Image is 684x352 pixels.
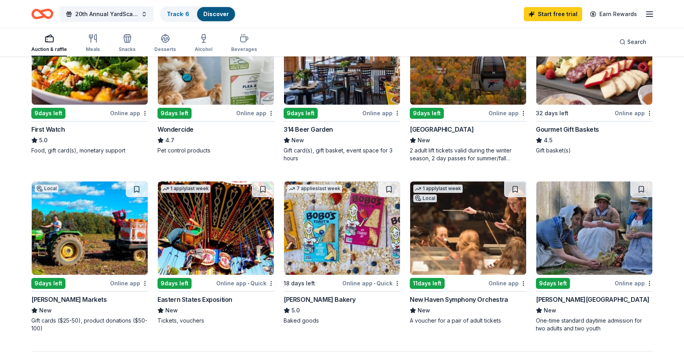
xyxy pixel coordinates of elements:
[157,295,232,304] div: Eastern States Exposition
[536,181,652,275] img: Image for Coggeshall Farm Museum
[31,46,67,53] div: Auction & raffle
[410,108,444,119] div: 9 days left
[203,11,229,17] a: Discover
[248,280,249,287] span: •
[418,306,430,315] span: New
[158,11,274,105] img: Image for Wondercide
[536,147,653,154] div: Gift basket(s)
[410,317,527,325] div: A voucher for a pair of adult tickets
[32,11,148,105] img: Image for First Watch
[86,46,100,53] div: Meals
[32,181,148,275] img: Image for LaBonne's Markets
[284,181,400,275] img: Image for Bobo's Bakery
[110,108,148,118] div: Online app
[291,306,300,315] span: 5.0
[585,7,642,21] a: Earn Rewards
[60,6,154,22] button: 20th Annual YardScapes Quad-Am Golf Classic
[536,109,568,118] div: 32 days left
[536,278,570,289] div: 9 days left
[287,185,342,193] div: 7 applies last week
[154,31,176,56] button: Desserts
[291,136,304,145] span: New
[410,11,527,162] a: Image for Loon Mountain Resort9days leftOnline app[GEOGRAPHIC_DATA]New2 adult lift tickets valid ...
[413,185,463,193] div: 1 apply last week
[544,136,552,145] span: 4.5
[524,7,582,21] a: Start free trial
[284,125,333,134] div: 314 Beer Garden
[31,317,148,332] div: Gift cards ($25-50), product donations ($50-100)
[31,11,148,154] a: Image for First Watch9days leftOnline appFirst Watch5.0Food, gift card(s), monetary support
[362,108,400,118] div: Online app
[195,31,212,56] button: Alcohol
[157,11,274,154] a: Image for Wondercide5 applieslast week9days leftOnline appWondercide4.7Pet control products
[165,306,178,315] span: New
[110,278,148,288] div: Online app
[489,108,527,118] div: Online app
[615,108,653,118] div: Online app
[613,34,653,50] button: Search
[216,278,274,288] div: Online app Quick
[410,125,474,134] div: [GEOGRAPHIC_DATA]
[119,31,136,56] button: Snacks
[536,295,650,304] div: [PERSON_NAME][GEOGRAPHIC_DATA]
[157,181,274,325] a: Image for Eastern States Exposition1 applylast week9days leftOnline app•QuickEastern States Expos...
[236,108,274,118] div: Online app
[284,11,400,162] a: Image for 314 Beer GardenLocal9days leftOnline app314 Beer GardenNewGift card(s), gift basket, ev...
[284,279,315,288] div: 18 days left
[75,9,138,19] span: 20th Annual YardScapes Quad-Am Golf Classic
[157,125,194,134] div: Wondercide
[119,46,136,53] div: Snacks
[489,278,527,288] div: Online app
[157,278,192,289] div: 9 days left
[536,317,653,332] div: One-time standard daytime admission for two adults and two youth
[615,278,653,288] div: Online app
[157,108,192,119] div: 9 days left
[231,31,257,56] button: Beverages
[627,37,646,47] span: Search
[410,147,527,162] div: 2 adult lift tickets valid during the winter season, 2 day passes for summer/fall attractions
[284,181,400,325] a: Image for Bobo's Bakery7 applieslast week18 days leftOnline app•Quick[PERSON_NAME] Bakery5.0Baked...
[536,11,653,154] a: Image for Gourmet Gift Baskets16 applieslast week32 days leftOnline appGourmet Gift Baskets4.5Gif...
[544,306,556,315] span: New
[284,295,356,304] div: [PERSON_NAME] Bakery
[154,46,176,53] div: Desserts
[410,181,526,275] img: Image for New Haven Symphony Orchestra
[410,278,445,289] div: 11 days left
[31,147,148,154] div: Food, gift card(s), monetary support
[410,181,527,325] a: Image for New Haven Symphony Orchestra1 applylast weekLocal11days leftOnline appNew Haven Symphon...
[284,11,400,105] img: Image for 314 Beer Garden
[413,194,437,202] div: Local
[410,295,508,304] div: New Haven Symphony Orchestra
[31,5,53,23] a: Home
[39,136,47,145] span: 5.0
[536,125,599,134] div: Gourmet Gift Baskets
[536,11,652,105] img: Image for Gourmet Gift Baskets
[31,31,67,56] button: Auction & raffle
[158,181,274,275] img: Image for Eastern States Exposition
[536,181,653,332] a: Image for Coggeshall Farm Museum9days leftOnline app[PERSON_NAME][GEOGRAPHIC_DATA]NewOne-time sta...
[35,185,58,192] div: Local
[284,147,400,162] div: Gift card(s), gift basket, event space for 3 hours
[31,295,107,304] div: [PERSON_NAME] Markets
[31,278,65,289] div: 9 days left
[195,46,212,53] div: Alcohol
[39,306,52,315] span: New
[284,108,318,119] div: 9 days left
[31,125,65,134] div: First Watch
[86,31,100,56] button: Meals
[284,317,400,325] div: Baked goods
[157,317,274,325] div: Tickets, vouchers
[374,280,375,287] span: •
[160,6,236,22] button: Track· 6Discover
[165,136,174,145] span: 4.7
[157,147,274,154] div: Pet control products
[167,11,189,17] a: Track· 6
[231,46,257,53] div: Beverages
[31,181,148,332] a: Image for LaBonne's MarketsLocal9days leftOnline app[PERSON_NAME] MarketsNewGift cards ($25-50), ...
[161,185,210,193] div: 1 apply last week
[342,278,400,288] div: Online app Quick
[31,108,65,119] div: 9 days left
[418,136,430,145] span: New
[410,11,526,105] img: Image for Loon Mountain Resort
